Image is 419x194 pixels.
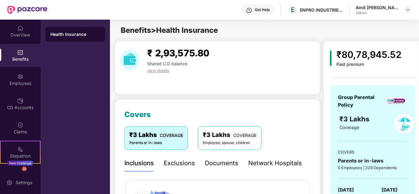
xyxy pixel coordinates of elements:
[291,6,295,13] span: E
[17,25,23,31] img: svg+xml;base64,PHN2ZyBpZD0iSG9tZSIgeG1sbnM9Imh0dHA6Ly93d3cudzMub3JnLzIwMDAvc3ZnIiB3aWR0aD0iMjAiIG...
[336,62,401,67] div: Paid premium
[17,122,23,128] img: svg+xml;base64,PHN2ZyBpZD0iQ2xhaW0iIHhtbG5zPSJodHRwOi8vd3d3LnczLm9yZy8yMDAwL3N2ZyIgd2lkdGg9IjIwIi...
[7,6,47,14] img: New Pazcare Logo
[203,130,256,140] div: ₹3 Lakhs
[129,140,183,146] div: Parents or in-laws
[338,165,407,171] div: 0 Employees | 229 Dependents
[255,7,270,12] div: Get Help
[17,74,23,80] img: svg+xml;base64,PHN2ZyBpZD0iRW1wbG95ZWVzIiB4bWxucz0iaHR0cDovL3d3dy53My5vcmcvMjAwMC9zdmciIHdpZHRoPS...
[339,125,359,130] span: Coverage
[17,49,23,55] img: svg+xml;base64,PHN2ZyBpZD0iQmVuZWZpdHMiIHhtbG5zPSJodHRwOi8vd3d3LnczLm9yZy8yMDAwL3N2ZyIgd2lkdGg9Ij...
[338,157,407,165] div: Parents or in-laws
[129,130,183,140] div: ₹3 Lakhs
[382,186,397,194] span: [DATE]
[248,158,302,168] div: Network Hospitals
[336,48,401,62] div: ₹80,78,945.52
[124,110,151,119] span: Covers
[147,48,209,59] span: ₹ 2,93,575.80
[7,161,33,165] div: New Challenge
[50,31,100,37] div: Health Insurance
[22,166,27,171] div: 31
[164,158,195,168] div: Exclusions
[121,26,218,35] span: Benefits > Health Insurance
[124,158,154,168] div: Inclusions
[246,7,252,13] img: svg+xml;base64,PHN2ZyBpZD0iSGVscC0zMngzMiIgeG1sbnM9Imh0dHA6Ly93d3cudzMub3JnLzIwMDAvc3ZnIiB3aWR0aD...
[1,153,40,159] div: Stepathon
[203,140,256,146] div: Employee, spouse, children
[338,149,407,155] div: COVERS
[17,146,23,152] img: svg+xml;base64,PHN2ZyB4bWxucz0iaHR0cDovL3d3dy53My5vcmcvMjAwMC9zdmciIHdpZHRoPSIyMSIgaGVpZ2h0PSIyMC...
[339,115,371,123] span: ₹3 Lakhs
[330,51,331,66] img: icon
[356,10,399,15] div: Admin
[14,180,34,186] div: Settings
[6,180,13,186] img: svg+xml;base64,PHN2ZyBpZD0iU2V0dGluZy0yMHgyMCIgeG1sbnM9Imh0dHA6Ly93d3cudzMub3JnLzIwMDAvc3ZnIiB3aW...
[120,50,140,70] img: download
[17,170,23,177] img: svg+xml;base64,PHN2ZyBpZD0iRW5kb3JzZW1lbnRzIiB4bWxucz0iaHR0cDovL3d3dy53My5vcmcvMjAwMC9zdmciIHdpZH...
[233,133,256,138] span: COVERAGE
[160,133,183,138] span: COVERAGE
[17,98,23,104] img: svg+xml;base64,PHN2ZyBpZD0iQ0RfQWNjb3VudHMiIGRhdGEtbmFtZT0iQ0QgQWNjb3VudHMiIHhtbG5zPSJodHRwOi8vd3...
[394,114,414,134] img: policyIcon
[300,7,343,13] div: ENPRO INDUSTRIES PVT LTD
[356,5,399,10] div: Amit [PERSON_NAME]
[338,93,384,109] div: Group Parental Policy
[205,158,238,168] div: Documents
[405,7,410,12] img: svg+xml;base64,PHN2ZyBpZD0iRHJvcGRvd24tMzJ4MzIiIHhtbG5zPSJodHRwOi8vd3d3LnczLm9yZy8yMDAwL3N2ZyIgd2...
[147,68,169,73] span: view details
[147,61,187,66] span: Shared C.D balance
[338,186,354,194] span: [DATE]
[386,97,405,105] img: insurerLogo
